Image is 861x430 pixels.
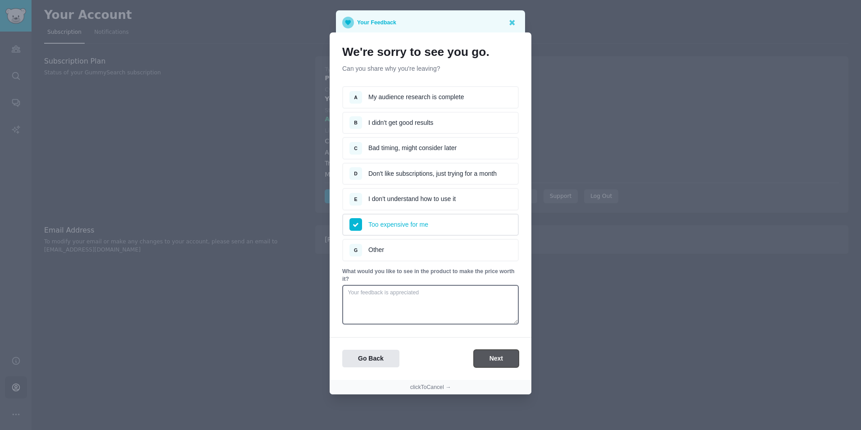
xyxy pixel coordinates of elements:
[342,64,519,73] p: Can you share why you're leaving?
[354,197,357,202] span: E
[474,350,519,367] button: Next
[354,171,358,176] span: D
[354,247,358,253] span: G
[342,268,519,284] p: What would you like to see in the product to make the price worth it?
[354,146,358,151] span: C
[342,45,519,59] h1: We're sorry to see you go.
[342,350,399,367] button: Go Back
[410,384,451,392] button: clickToCancel →
[357,17,396,28] p: Your Feedback
[354,95,358,100] span: A
[354,120,358,125] span: B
